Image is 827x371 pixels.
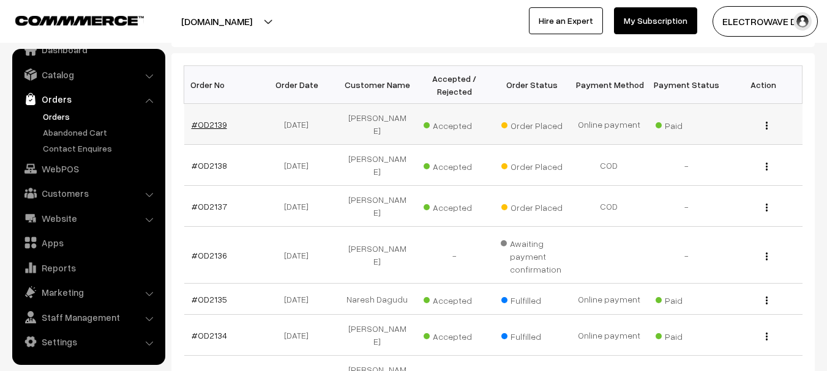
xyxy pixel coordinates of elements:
a: #OD2134 [192,330,227,340]
a: #OD2137 [192,201,227,211]
img: user [793,12,812,31]
td: - [648,145,725,186]
td: [DATE] [261,104,339,145]
img: Menu [766,296,768,304]
span: Fulfilled [501,327,563,343]
a: Hire an Expert [529,7,603,34]
span: Order Placed [501,116,563,132]
a: Staff Management [15,306,161,328]
a: #OD2136 [192,250,227,260]
td: - [648,186,725,227]
td: Naresh Dagudu [339,284,416,315]
a: WebPOS [15,158,161,180]
th: Accepted / Rejected [416,66,493,104]
span: Accepted [424,291,485,307]
th: Order Date [261,66,339,104]
a: #OD2139 [192,119,227,130]
span: Accepted [424,327,485,343]
span: Paid [656,327,717,343]
a: Abandoned Cart [40,126,161,139]
td: COD [571,186,648,227]
td: - [648,227,725,284]
th: Payment Status [648,66,725,104]
span: Fulfilled [501,291,563,307]
td: [DATE] [261,315,339,356]
td: [PERSON_NAME] [339,315,416,356]
td: [DATE] [261,284,339,315]
a: Catalog [15,64,161,86]
a: Orders [40,110,161,123]
a: Reports [15,257,161,279]
td: [PERSON_NAME] [339,186,416,227]
a: My Subscription [614,7,697,34]
td: [DATE] [261,186,339,227]
td: Online payment [571,284,648,315]
a: Contact Enquires [40,142,161,155]
span: Accepted [424,157,485,173]
img: Menu [766,332,768,340]
td: Online payment [571,104,648,145]
td: [PERSON_NAME] [339,145,416,186]
img: Menu [766,163,768,171]
button: [DOMAIN_NAME] [138,6,295,37]
td: [DATE] [261,145,339,186]
img: Menu [766,204,768,211]
th: Customer Name [339,66,416,104]
span: Awaiting payment confirmation [501,234,563,276]
a: Dashboard [15,39,161,61]
a: Customers [15,182,161,204]
td: COD [571,145,648,186]
span: Paid [656,116,717,132]
td: - [416,227,493,284]
a: COMMMERCE [15,12,122,27]
th: Payment Method [571,66,648,104]
a: Website [15,207,161,229]
th: Order Status [493,66,571,104]
button: ELECTROWAVE DE… [713,6,818,37]
span: Accepted [424,116,485,132]
span: Paid [656,291,717,307]
td: [PERSON_NAME] [339,227,416,284]
img: Menu [766,252,768,260]
td: [DATE] [261,227,339,284]
td: Online payment [571,315,648,356]
th: Order No [184,66,261,104]
th: Action [725,66,802,104]
a: Settings [15,331,161,353]
img: COMMMERCE [15,16,144,25]
img: Menu [766,122,768,130]
td: [PERSON_NAME] [339,104,416,145]
span: Order Placed [501,198,563,214]
span: Accepted [424,198,485,214]
a: Apps [15,232,161,254]
a: #OD2138 [192,160,227,171]
a: Marketing [15,281,161,303]
span: Order Placed [501,157,563,173]
a: Orders [15,88,161,110]
a: #OD2135 [192,294,227,304]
